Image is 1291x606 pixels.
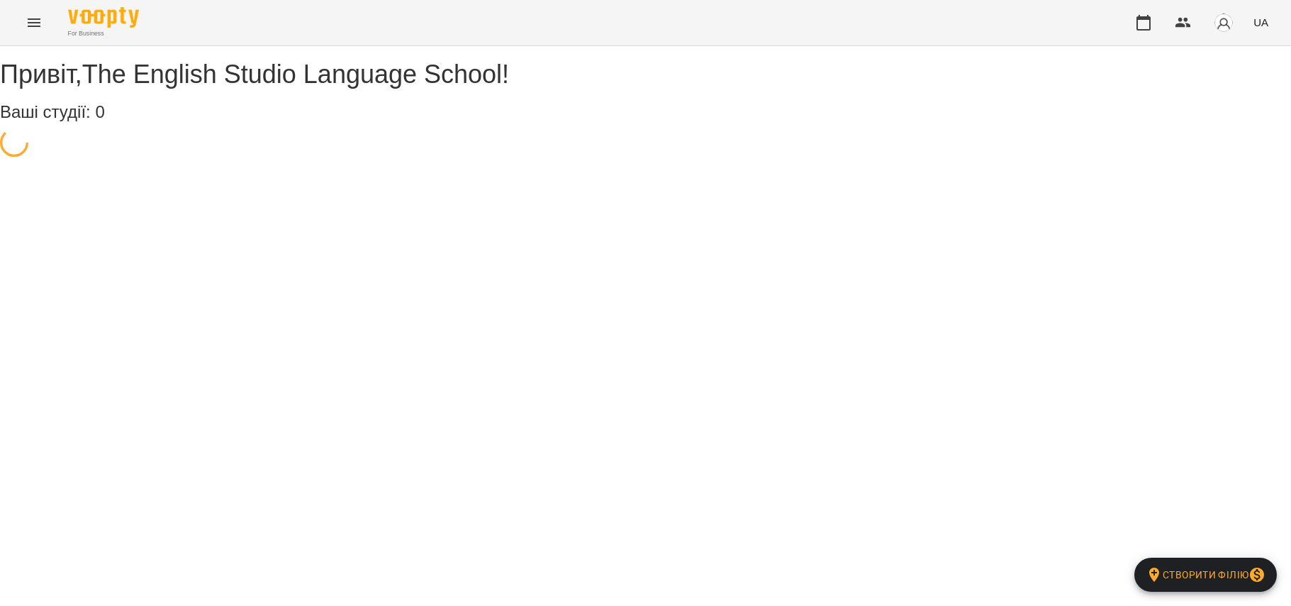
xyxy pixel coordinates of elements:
[1248,9,1274,35] button: UA
[1253,15,1268,30] span: UA
[17,6,51,40] button: Menu
[68,7,139,28] img: Voopty Logo
[95,102,104,121] span: 0
[1214,13,1234,33] img: avatar_s.png
[68,29,139,38] span: For Business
